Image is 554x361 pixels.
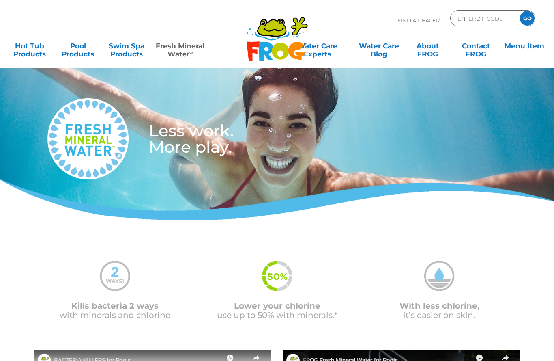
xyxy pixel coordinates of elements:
a: Water CareExperts [282,38,352,54]
p: with minerals and chlorine [34,301,196,320]
span: Lower your chlorine [234,301,320,311]
img: mineral-water-2-ways [100,261,130,291]
span: With less chlorine, [399,301,479,311]
a: Water CareBlog [358,38,401,54]
input: GO [520,11,535,26]
a: Swim SpaProducts [105,38,148,54]
img: mineral-water-less-chlorine [424,261,455,291]
img: fmw-50percent-icon [262,261,292,291]
a: AboutFROG [406,38,449,54]
img: fresh-mineral-water-logo-medium [47,98,129,179]
a: Fresh MineralWater∞ [153,38,207,54]
a: PoolProducts [56,38,99,54]
a: Menu Item [503,38,546,54]
sup: ∞ [189,49,193,55]
span: Kills bacteria 2 ways [71,301,159,311]
p: Find A Dealer [397,10,440,30]
p: it’s easier on skin. [358,301,520,320]
input: Zip Code Form [457,13,511,24]
p: use up to 50% with minerals.* [196,301,358,320]
a: ContactFROG [454,38,497,54]
a: Hot TubProducts [8,38,51,54]
h3: Less work. More play. [149,123,323,155]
